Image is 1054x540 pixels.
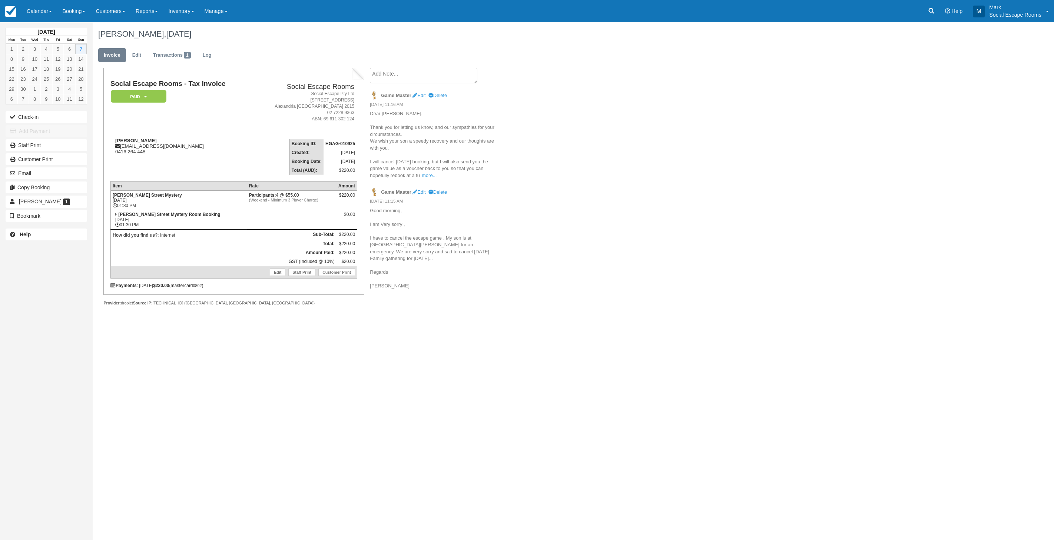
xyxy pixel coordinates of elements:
a: 2 [17,44,29,54]
a: 5 [75,84,87,94]
a: Help [6,229,87,240]
strong: How did you find us? [113,233,158,238]
a: 10 [29,54,40,64]
td: $220.00 [337,239,357,248]
a: 6 [64,44,75,54]
i: Help [945,9,950,14]
p: Mark [989,4,1041,11]
td: 4 @ $55.00 [247,190,337,210]
th: Amount Paid: [247,248,337,257]
strong: [PERSON_NAME] Street Mystery [113,193,182,198]
span: 1 [63,199,70,205]
th: Tue [17,36,29,44]
th: Amount [337,181,357,190]
a: Customer Print [318,269,355,276]
a: 5 [52,44,64,54]
strong: [DATE] [37,29,55,35]
a: Delete [428,93,447,98]
a: 25 [40,74,52,84]
td: [DATE] 01:30 PM [110,190,247,210]
b: Help [20,231,31,237]
a: 15 [6,64,17,74]
p: : Internet [113,231,245,239]
a: 7 [17,94,29,104]
td: [DATE] 01:30 PM [110,210,247,230]
a: 9 [40,94,52,104]
a: 24 [29,74,40,84]
th: Mon [6,36,17,44]
a: Delete [428,189,447,195]
a: 17 [29,64,40,74]
a: 11 [64,94,75,104]
em: [DATE] 11:16 AM [370,101,495,110]
th: Wed [29,36,40,44]
a: 11 [40,54,52,64]
strong: Participants [249,193,276,198]
strong: HGAG-010925 [325,141,355,146]
th: Total: [247,239,337,248]
a: 19 [52,64,64,74]
p: Social Escape Rooms [989,11,1041,19]
strong: Game Master [381,189,411,195]
strong: Game Master [381,93,411,98]
a: Edit [127,48,147,63]
a: 8 [6,54,17,64]
button: Check-in [6,111,87,123]
a: 8 [29,94,40,104]
em: [DATE] 11:15 AM [370,198,495,206]
a: 14 [75,54,87,64]
button: Add Payment [6,125,87,137]
strong: [PERSON_NAME] [115,138,157,143]
a: 4 [64,84,75,94]
a: 18 [40,64,52,74]
a: 30 [17,84,29,94]
a: 28 [75,74,87,84]
button: Copy Booking [6,181,87,193]
em: (Weekend - Minimum 3 Player Charge) [249,198,335,202]
a: 21 [75,64,87,74]
strong: Payments [110,283,137,288]
td: $20.00 [337,257,357,266]
a: Edit [412,93,425,98]
a: 2 [40,84,52,94]
th: Rate [247,181,337,190]
a: 3 [29,44,40,54]
td: $220.00 [324,166,357,175]
th: Sat [64,36,75,44]
th: Total (AUD): [289,166,324,175]
h1: Social Escape Rooms - Tax Invoice [110,80,252,88]
a: 4 [40,44,52,54]
td: [DATE] [324,148,357,157]
a: 6 [6,94,17,104]
a: Invoice [98,48,126,63]
a: Edit [412,189,425,195]
a: 22 [6,74,17,84]
a: Customer Print [6,153,87,165]
a: 7 [75,44,87,54]
div: $220.00 [338,193,355,204]
p: Dear [PERSON_NAME], Thank you for letting us know, and our sympathies for your circumstances. We ... [370,110,495,179]
span: 1 [184,52,191,59]
td: $220.00 [337,248,357,257]
a: more... [422,173,437,178]
a: 13 [64,54,75,64]
span: [PERSON_NAME] [19,199,62,204]
strong: Provider: [103,301,121,305]
div: $0.00 [338,212,355,223]
a: 27 [64,74,75,84]
a: 12 [75,94,87,104]
img: checkfront-main-nav-mini-logo.png [5,6,16,17]
div: : [DATE] (mastercard ) [110,283,357,288]
strong: $220.00 [153,283,169,288]
a: 29 [6,84,17,94]
button: Email [6,167,87,179]
div: M [973,6,985,17]
th: Thu [40,36,52,44]
p: Good morning, I am Very sorry , I have to cancel the escape game . My son is at [GEOGRAPHIC_DATA]... [370,207,495,290]
a: [PERSON_NAME] 1 [6,196,87,207]
div: [EMAIL_ADDRESS][DOMAIN_NAME] 0416 264 448 [110,138,252,154]
a: 10 [52,94,64,104]
th: Sun [75,36,87,44]
a: Paid [110,90,164,103]
small: 0802 [193,283,202,288]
